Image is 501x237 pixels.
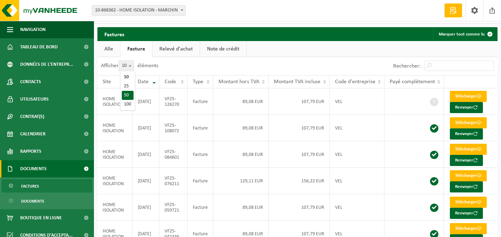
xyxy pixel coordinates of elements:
span: Contacts [20,73,41,90]
a: Documents [2,194,92,207]
td: VEL [330,141,384,168]
td: [DATE] [133,194,159,221]
a: Alle [97,41,120,57]
span: Documents [20,160,47,177]
td: VEL [330,115,384,141]
td: [DATE] [133,115,159,141]
button: Marquer tout comme lu [433,27,497,41]
td: [DATE] [133,168,159,194]
td: HOME ISOLATION [97,194,133,221]
a: Facture [120,41,152,57]
a: Télécharger [450,144,487,155]
label: Afficher éléments [101,63,158,69]
button: Renvoyer [450,181,483,192]
li: 100 [122,100,134,109]
td: 107,79 EUR [269,88,330,115]
td: Facture [188,115,213,141]
td: 89,08 EUR [213,88,269,115]
a: Télécharger [450,197,487,208]
li: 10 [122,73,134,82]
span: Contrat(s) [20,108,44,125]
td: 107,79 EUR [269,141,330,168]
span: 10-868362 - HOME ISOLATION - MARCHIN [92,5,186,16]
li: 25 [122,82,134,91]
span: Rapports [20,143,41,160]
a: Relevé d'achat [152,41,200,57]
td: HOME ISOLATION [97,141,133,168]
a: Factures [2,179,92,192]
td: 107,79 EUR [269,115,330,141]
button: Renvoyer [450,208,483,219]
span: 10 [119,61,134,71]
td: VF25-126270 [159,88,188,115]
td: VF25-108072 [159,115,188,141]
td: [DATE] [133,88,159,115]
td: 89,08 EUR [213,115,269,141]
td: 89,08 EUR [213,141,269,168]
a: Note de crédit [200,41,246,57]
td: VEL [330,88,384,115]
span: 10-868362 - HOME ISOLATION - MARCHIN [92,6,185,15]
label: Rechercher: [393,63,421,69]
a: Télécharger [450,170,487,181]
span: Utilisateurs [20,90,49,108]
td: Facture [188,88,213,115]
span: Montant TVA incluse [274,79,320,85]
span: Factures [21,180,39,193]
td: 89,08 EUR [213,194,269,221]
td: HOME ISOLATION [97,88,133,115]
span: Code d'entreprise [335,79,375,85]
td: 107,79 EUR [269,194,330,221]
td: 156,22 EUR [269,168,330,194]
li: 50 [122,91,134,100]
a: Télécharger [450,223,487,234]
td: [DATE] [133,141,159,168]
span: Date [138,79,149,85]
span: Données de l'entrepr... [20,56,73,73]
span: Boutique en ligne [20,209,62,227]
td: HOME ISOLATION [97,168,133,194]
td: 129,11 EUR [213,168,269,194]
span: Tableau de bord [20,38,58,56]
td: Facture [188,141,213,168]
td: VF25-084601 [159,141,188,168]
button: Renvoyer [450,155,483,166]
span: Site [103,79,111,85]
a: Télécharger [450,91,487,102]
td: Facture [188,168,213,194]
button: Renvoyer [450,128,483,140]
td: Facture [188,194,213,221]
td: VF25-076211 [159,168,188,194]
td: VF25-059721 [159,194,188,221]
a: Télécharger [450,117,487,128]
h2: Factures [97,27,131,41]
span: Code [165,79,176,85]
span: Montant hors TVA [218,79,259,85]
span: Documents [21,195,44,208]
span: Navigation [20,21,46,38]
span: Payé complètement [390,79,435,85]
td: VEL [330,194,384,221]
td: HOME ISOLATION [97,115,133,141]
td: VEL [330,168,384,194]
button: Renvoyer [450,102,483,113]
span: Type [193,79,203,85]
span: Calendrier [20,125,46,143]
